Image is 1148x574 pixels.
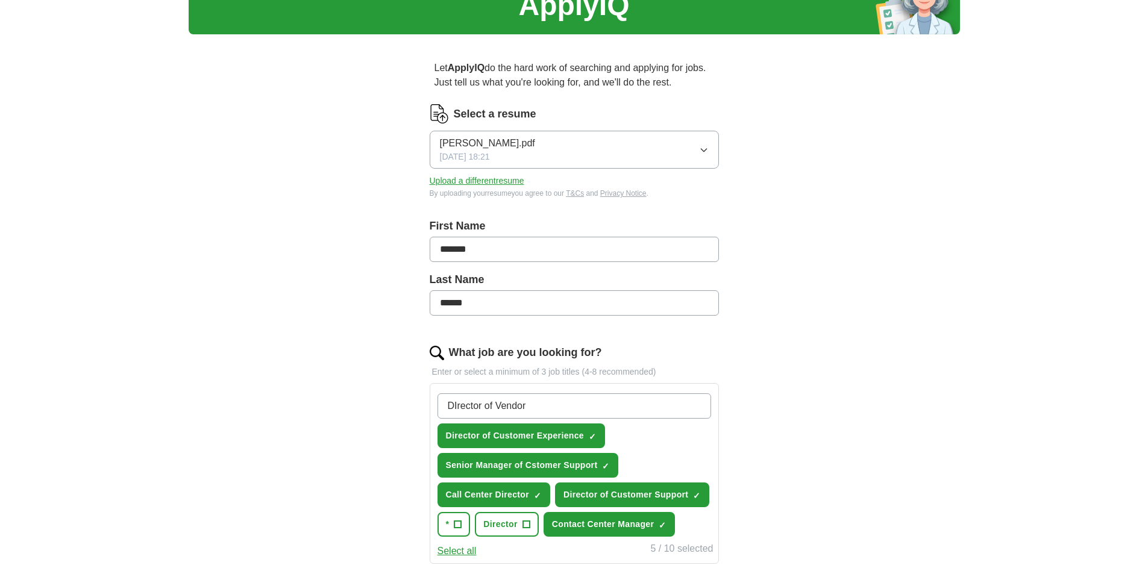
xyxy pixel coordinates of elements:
[440,151,490,163] span: [DATE] 18:21
[693,491,700,501] span: ✓
[446,429,584,442] span: Director of Customer Experience
[475,512,538,537] button: Director
[563,488,688,501] span: Director of Customer Support
[555,482,709,507] button: Director of Customer Support✓
[566,189,584,198] a: T&Cs
[438,393,711,419] input: Type a job title and press enter
[430,218,719,234] label: First Name
[552,518,654,531] span: Contact Center Manager
[600,189,647,198] a: Privacy Notice
[446,459,598,472] span: Senior Manager of Cstomer Support
[589,432,596,441] span: ✓
[659,520,666,530] span: ✓
[438,453,619,478] button: Senior Manager of Cstomer Support✓
[438,544,477,558] button: Select all
[438,423,605,448] button: Director of Customer Experience✓
[449,345,602,361] label: What job are you looking for?
[438,482,550,507] button: Call Center Director✓
[534,491,541,501] span: ✓
[650,541,713,558] div: 5 / 10 selected
[430,366,719,378] p: Enter or select a minimum of 3 job titles (4-8 recommended)
[448,63,485,73] strong: ApplyIQ
[544,512,676,537] button: Contact Center Manager✓
[483,518,517,531] span: Director
[440,136,535,151] span: [PERSON_NAME].pdf
[602,461,609,471] span: ✓
[430,188,719,199] div: By uploading your resume you agree to our and .
[430,272,719,288] label: Last Name
[430,175,524,187] button: Upload a differentresume
[430,131,719,169] button: [PERSON_NAME].pdf[DATE] 18:21
[446,488,529,501] span: Call Center Director
[454,106,536,122] label: Select a resume
[430,104,449,123] img: CV Icon
[430,346,444,360] img: search.png
[430,56,719,95] p: Let do the hard work of searching and applying for jobs. Just tell us what you're looking for, an...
